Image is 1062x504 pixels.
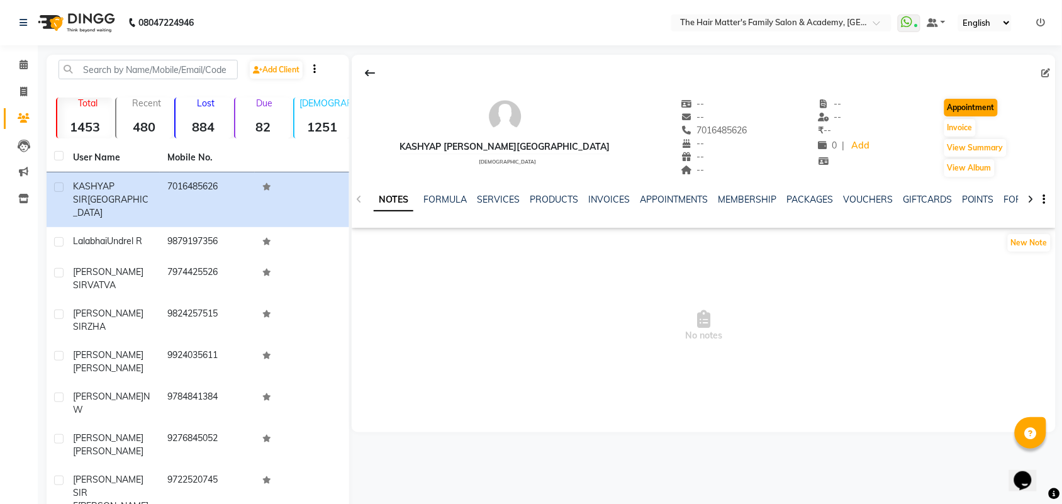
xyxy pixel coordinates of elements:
[160,227,254,258] td: 9879197356
[818,140,837,151] span: 0
[352,263,1056,389] span: No notes
[87,279,116,291] span: VATVA
[160,300,254,341] td: 9824257515
[73,445,143,457] span: [PERSON_NAME]
[818,111,842,123] span: --
[818,125,824,136] span: ₹
[73,235,107,247] span: Lalabhai
[73,266,143,291] span: [PERSON_NAME] SIR
[65,143,160,172] th: User Name
[530,194,578,205] a: PRODUCTS
[235,119,291,135] strong: 82
[486,98,524,135] img: avatar
[250,61,303,79] a: Add Client
[944,159,995,177] button: View Album
[73,432,143,444] span: [PERSON_NAME]
[32,5,118,40] img: logo
[57,119,113,135] strong: 1453
[962,194,994,205] a: POINTS
[116,119,172,135] strong: 480
[903,194,952,205] a: GIFTCARDS
[681,151,705,162] span: --
[681,98,705,109] span: --
[681,138,705,149] span: --
[1004,194,1036,205] a: FORMS
[818,125,831,136] span: --
[944,119,976,137] button: Invoice
[357,61,383,85] div: Back to Client
[374,189,413,211] a: NOTES
[107,235,142,247] span: Undrel R
[681,125,747,136] span: 7016485626
[423,194,467,205] a: FORMULA
[818,98,842,109] span: --
[160,172,254,227] td: 7016485626
[843,194,893,205] a: VOUCHERS
[160,383,254,424] td: 9784841384
[138,5,194,40] b: 08047224946
[299,98,350,109] p: [DEMOGRAPHIC_DATA]
[681,111,705,123] span: --
[176,119,231,135] strong: 884
[73,308,143,332] span: [PERSON_NAME] SIR
[400,140,610,154] div: KASHYAP [PERSON_NAME][GEOGRAPHIC_DATA]
[1009,454,1049,491] iframe: chat widget
[588,194,630,205] a: INVOICES
[181,98,231,109] p: Lost
[59,60,238,79] input: Search by Name/Mobile/Email/Code
[73,391,143,402] span: [PERSON_NAME]
[944,99,998,116] button: Appointment
[477,194,520,205] a: SERVICES
[121,98,172,109] p: Recent
[294,119,350,135] strong: 1251
[640,194,708,205] a: APPOINTMENTS
[944,139,1007,157] button: View Summary
[160,341,254,383] td: 9924035611
[160,258,254,300] td: 7974425526
[718,194,776,205] a: MEMBERSHIP
[62,98,113,109] p: Total
[479,159,536,165] span: [DEMOGRAPHIC_DATA]
[1008,234,1051,252] button: New Note
[786,194,833,205] a: PACKAGES
[681,164,705,176] span: --
[842,139,844,152] span: |
[73,349,143,374] span: [PERSON_NAME] [PERSON_NAME]
[73,194,148,218] span: [GEOGRAPHIC_DATA]
[160,143,254,172] th: Mobile No.
[73,181,115,205] span: KASHYAP SIR
[849,137,871,155] a: Add
[87,321,106,332] span: ZHA
[238,98,291,109] p: Due
[160,424,254,466] td: 9276845052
